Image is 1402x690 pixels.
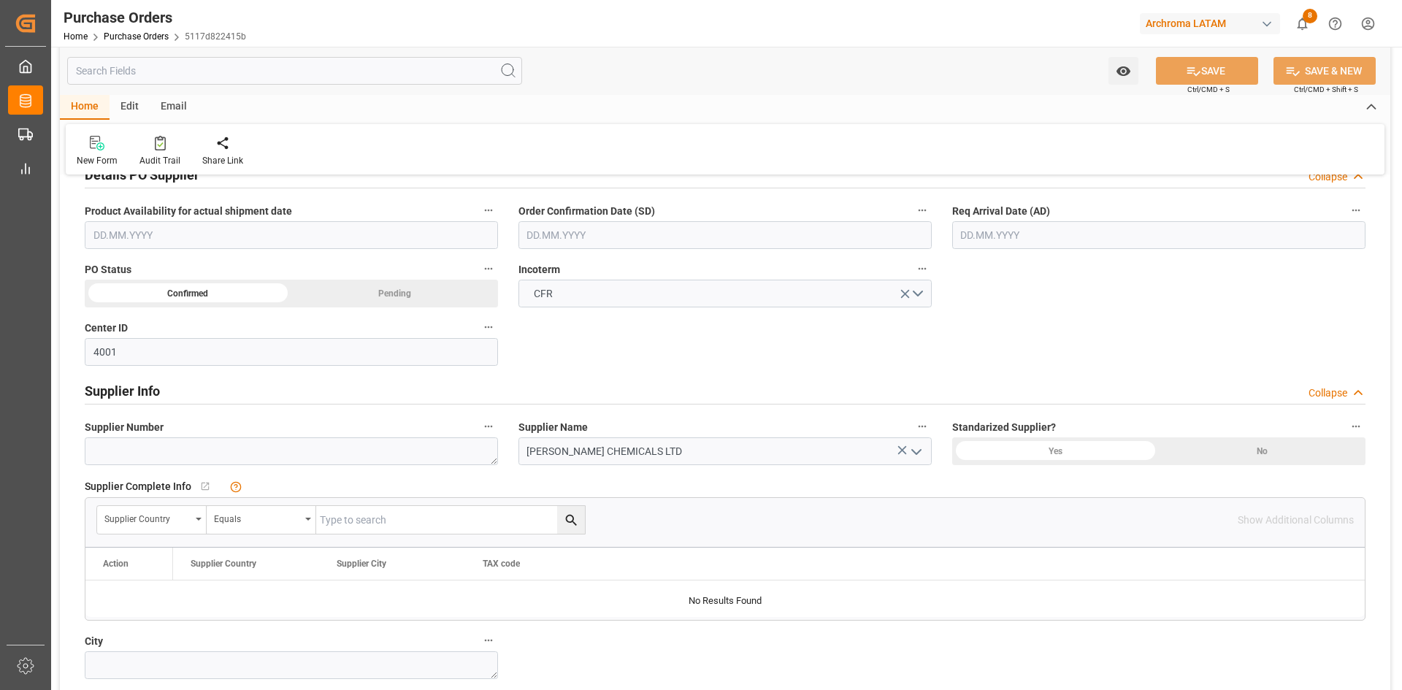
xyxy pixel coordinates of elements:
a: Purchase Orders [104,31,169,42]
div: Pending [291,280,498,307]
div: Action [103,559,129,569]
div: Equals [214,509,300,526]
span: Supplier Number [85,420,164,435]
button: PO Status [479,259,498,278]
span: Center ID [85,321,128,336]
button: search button [557,506,585,534]
button: Archroma LATAM [1140,9,1286,37]
button: open menu [97,506,207,534]
h2: Details PO Supplier [85,165,199,185]
button: open menu [1108,57,1138,85]
span: 8 [1303,9,1317,23]
div: Supplier Country [104,509,191,526]
div: Email [150,95,198,120]
span: PO Status [85,262,131,277]
div: Yes [952,437,1159,465]
button: SAVE & NEW [1273,57,1376,85]
span: Order Confirmation Date (SD) [518,204,655,219]
div: Purchase Orders [64,7,246,28]
div: Edit [110,95,150,120]
button: show 8 new notifications [1286,7,1319,40]
button: Order Confirmation Date (SD) [913,201,932,220]
div: New Form [77,154,118,167]
button: Help Center [1319,7,1352,40]
span: City [85,634,103,649]
button: Product Availability for actual shipment date [479,201,498,220]
button: City [479,631,498,650]
input: Search Fields [67,57,522,85]
button: open menu [207,506,316,534]
div: Collapse [1309,169,1347,185]
input: DD.MM.YYYY [85,221,498,249]
button: open menu [518,280,932,307]
div: No [1159,437,1365,465]
input: enter supllier [518,437,932,465]
button: SAVE [1156,57,1258,85]
span: Supplier Name [518,420,588,435]
span: Product Availability for actual shipment date [85,204,292,219]
div: Archroma LATAM [1140,13,1280,34]
div: Home [60,95,110,120]
span: Supplier City [337,559,386,569]
button: Incoterm [913,259,932,278]
button: open menu [904,440,926,463]
input: DD.MM.YYYY [518,221,932,249]
span: Supplier Complete Info [85,479,191,494]
button: Standarized Supplier? [1347,417,1365,436]
button: Supplier Name [913,417,932,436]
div: Audit Trail [139,154,180,167]
span: Incoterm [518,262,560,277]
button: Center ID [479,318,498,337]
button: Req Arrival Date (AD) [1347,201,1365,220]
span: Ctrl/CMD + Shift + S [1294,84,1358,95]
h2: Supplier Info [85,381,160,401]
div: Collapse [1309,386,1347,401]
button: Supplier Number [479,417,498,436]
span: Standarized Supplier? [952,420,1056,435]
input: DD.MM.YYYY [952,221,1365,249]
span: CFR [526,286,560,302]
div: Confirmed [85,280,291,307]
span: TAX code [483,559,520,569]
a: Home [64,31,88,42]
span: Req Arrival Date (AD) [952,204,1050,219]
input: Type to search [316,506,585,534]
span: Ctrl/CMD + S [1187,84,1230,95]
div: Share Link [202,154,243,167]
span: Supplier Country [191,559,256,569]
